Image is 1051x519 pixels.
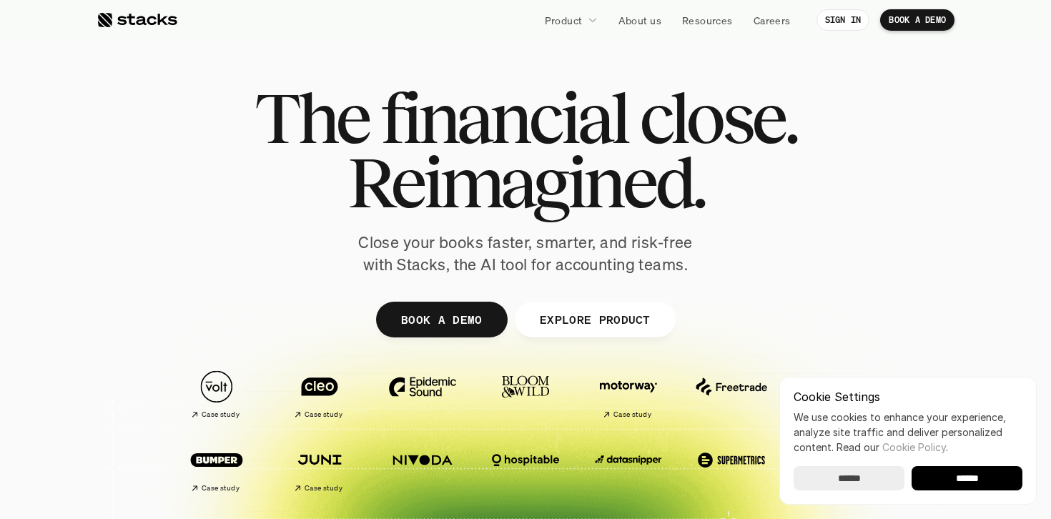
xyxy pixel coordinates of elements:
[202,484,240,493] h2: Case study
[401,309,483,330] p: BOOK A DEMO
[255,86,368,150] span: The
[376,302,508,337] a: BOOK A DEMO
[275,436,364,498] a: Case study
[613,410,651,419] h2: Case study
[639,86,796,150] span: close.
[610,7,670,33] a: About us
[794,410,1022,455] p: We use cookies to enhance your experience, analyze site traffic and deliver personalized content.
[347,232,704,276] p: Close your books faster, smarter, and risk-free with Stacks, the AI tool for accounting teams.
[275,363,364,425] a: Case study
[618,13,661,28] p: About us
[754,13,791,28] p: Careers
[172,436,261,498] a: Case study
[380,86,627,150] span: financial
[837,441,948,453] span: Read our .
[305,410,342,419] h2: Case study
[745,7,799,33] a: Careers
[347,150,704,214] span: Reimagined.
[816,9,870,31] a: SIGN IN
[539,309,650,330] p: EXPLORE PRODUCT
[673,7,741,33] a: Resources
[584,363,673,425] a: Case study
[880,9,954,31] a: BOOK A DEMO
[514,302,675,337] a: EXPLORE PRODUCT
[682,13,733,28] p: Resources
[882,441,946,453] a: Cookie Policy
[545,13,583,28] p: Product
[889,15,946,25] p: BOOK A DEMO
[305,484,342,493] h2: Case study
[825,15,862,25] p: SIGN IN
[172,363,261,425] a: Case study
[202,410,240,419] h2: Case study
[794,391,1022,402] p: Cookie Settings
